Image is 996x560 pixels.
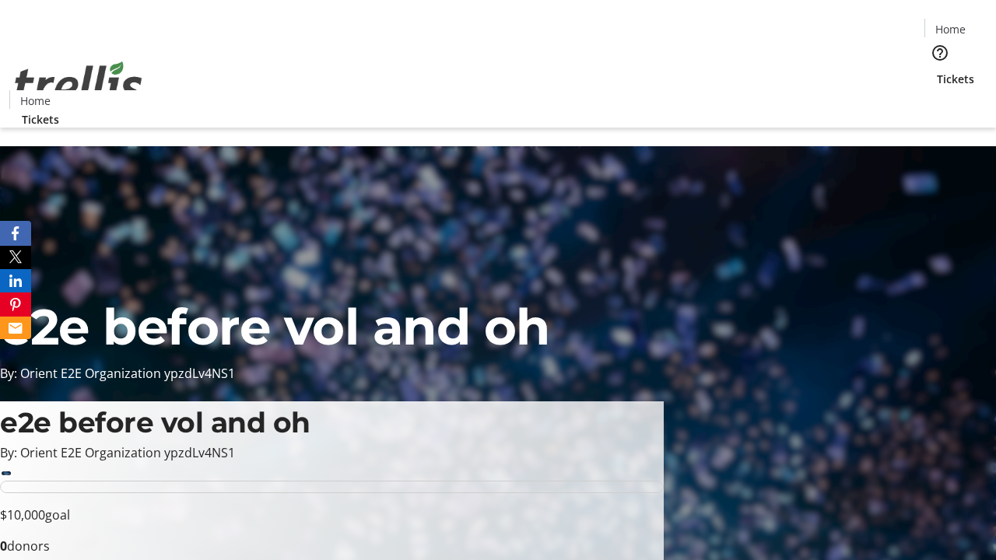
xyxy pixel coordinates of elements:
a: Tickets [9,111,72,128]
span: Tickets [937,71,974,87]
a: Home [10,93,60,109]
button: Cart [924,87,956,118]
button: Help [924,37,956,68]
span: Tickets [22,111,59,128]
span: Home [20,93,51,109]
a: Tickets [924,71,987,87]
img: Orient E2E Organization ypzdLv4NS1's Logo [9,44,148,122]
a: Home [925,21,975,37]
span: Home [935,21,966,37]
